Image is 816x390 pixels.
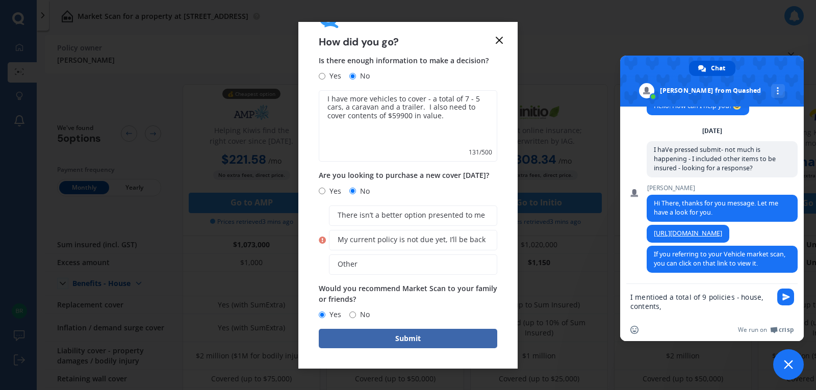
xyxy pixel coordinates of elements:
span: No [356,308,370,321]
span: Yes [325,185,341,197]
button: Submit [319,329,497,348]
div: [DATE] [702,128,722,134]
input: Yes [319,188,325,194]
span: If you referring to your Vehicle market scan, you can click on that link to view it. [654,250,785,268]
span: 131 / 500 [469,147,492,158]
span: Hi There, thanks for you message. Let me have a look for you. [654,199,778,217]
span: I haVe pressed submit- not much is happening - I included other items to be insured - looking for... [654,145,776,172]
span: Insert an emoji [630,326,639,334]
span: [PERSON_NAME] [647,185,798,192]
a: [URL][DOMAIN_NAME] [654,229,722,238]
span: Other [338,260,358,269]
span: My current policy is not due yet, I’ll be back [338,236,486,244]
a: We run onCrisp [738,326,794,334]
input: No [349,311,356,318]
span: Send [777,289,794,305]
span: There isn’t a better option presented to me [338,211,485,220]
span: No [356,70,370,82]
span: Yes [325,70,341,82]
textarea: Compose your message... [630,284,773,319]
span: Yes [325,308,341,321]
span: Crisp [779,326,794,334]
a: Close chat [773,349,804,380]
span: No [356,185,370,197]
span: We run on [738,326,767,334]
a: Chat [689,61,735,76]
input: No [349,188,356,194]
input: No [349,73,356,80]
span: Chat [711,61,725,76]
span: Would you recommend Market Scan to your family or friends? [319,283,497,304]
input: Yes [319,311,325,318]
div: How did you go? [319,7,497,47]
input: Yes [319,73,325,80]
textarea: I have more vehicles to cover - a total of 7 - 5 cars, a caravan and a trailer. I also need to co... [319,90,497,162]
span: Are you looking to purchase a new cover [DATE]? [319,171,489,180]
span: Is there enough information to make a decision? [319,56,489,65]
